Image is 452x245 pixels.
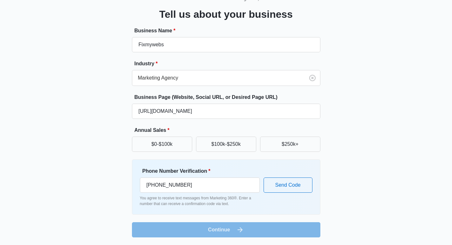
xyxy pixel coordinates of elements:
label: Industry [134,60,323,68]
button: $250k+ [260,137,320,152]
button: $100k-$250k [196,137,256,152]
p: You agree to receive text messages from Marketing 360®. Enter a number that can receive a confirm... [140,195,260,207]
label: Phone Number Verification [142,167,262,175]
label: Business Page (Website, Social URL, or Desired Page URL) [134,93,323,101]
label: Annual Sales [134,126,323,134]
input: e.g. janesplumbing.com [132,104,320,119]
button: $0-$100k [132,137,192,152]
button: Clear [307,73,318,83]
h3: Tell us about your business [159,7,293,22]
input: Ex. +1-555-555-5555 [140,177,260,193]
button: Send Code [264,177,312,193]
input: e.g. Jane's Plumbing [132,37,320,52]
label: Business Name [134,27,323,35]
